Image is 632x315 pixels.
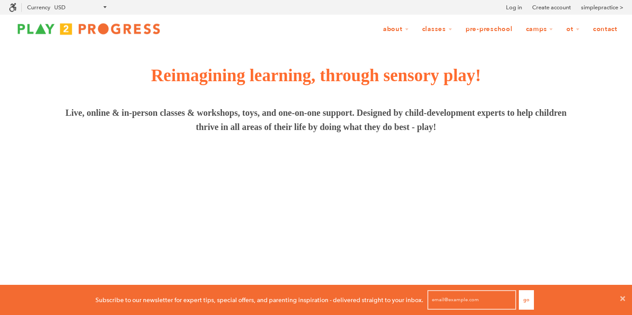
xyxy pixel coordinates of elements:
img: Play2Progress logo [9,20,169,38]
button: Go [519,290,534,310]
a: Create account [532,3,571,12]
a: Log in [506,3,522,12]
a: About [377,21,415,38]
a: OT [561,21,585,38]
a: Classes [416,21,458,38]
span: From pregnancy through preschool and beyond, we're a comprehensive resource for parents and famil... [60,215,573,246]
a: Camps [520,21,559,38]
p: Subscribe to our newsletter for expert tips, special offers, and parenting inspiration - delivere... [95,295,423,305]
a: Contact [587,21,623,38]
a: simplepractice > [581,3,623,12]
span: Live, online & in-person classes & workshops, toys, and one-on-one support. Designed by child-dev... [63,106,569,134]
a: Pre-Preschool [460,21,518,38]
label: Currency [27,4,50,11]
span: Reimagining learning, through sensory play! [151,66,481,85]
input: email@example.com [427,290,516,310]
